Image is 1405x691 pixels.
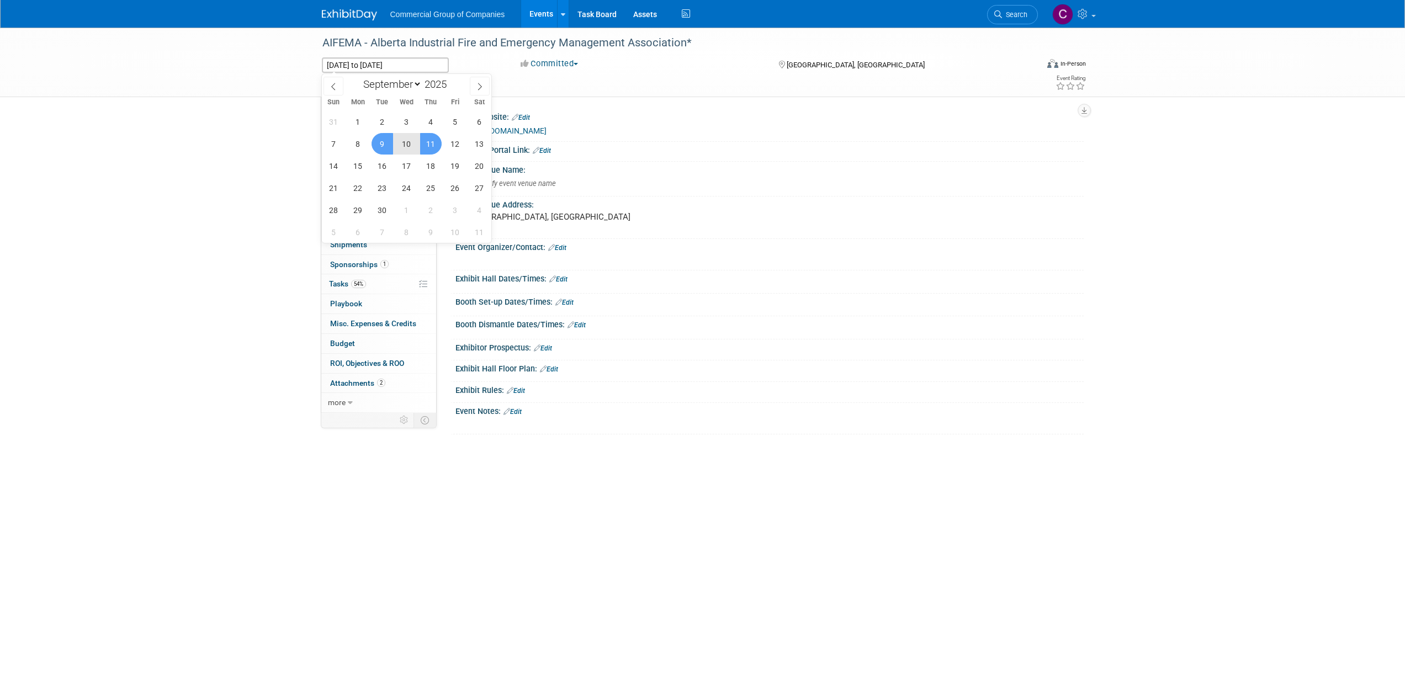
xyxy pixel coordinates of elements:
[468,179,556,188] span: Specify event venue name
[568,321,586,329] a: Edit
[455,316,1084,331] div: Booth Dismantle Dates/Times:
[534,344,552,352] a: Edit
[347,221,369,243] span: October 6, 2025
[444,221,466,243] span: October 10, 2025
[358,77,422,91] select: Month
[347,133,369,155] span: September 8, 2025
[321,156,436,175] a: Travel Reservations3
[469,199,490,221] span: October 4, 2025
[323,177,344,199] span: September 21, 2025
[346,99,370,106] span: Mon
[444,133,466,155] span: September 12, 2025
[469,155,490,177] span: September 20, 2025
[351,280,366,288] span: 54%
[322,57,449,73] input: Event Start Date - End Date
[347,111,369,132] span: September 1, 2025
[1056,76,1085,81] div: Event Rating
[321,116,436,136] a: Booth
[329,279,366,288] span: Tasks
[444,199,466,221] span: October 3, 2025
[469,111,490,132] span: September 6, 2025
[396,177,417,199] span: September 24, 2025
[321,235,436,254] a: Shipments
[455,339,1084,354] div: Exhibitor Prospectus:
[321,215,436,235] a: Giveaways1
[330,379,385,387] span: Attachments
[321,97,436,116] a: Event Information
[1052,4,1073,25] img: Cole Mattern
[323,199,344,221] span: September 28, 2025
[322,99,346,106] span: Sun
[380,260,389,268] span: 1
[455,162,1084,176] div: Event Venue Name:
[540,365,558,373] a: Edit
[323,111,344,132] span: August 31, 2025
[319,33,1021,53] div: AIFEMA - Alberta Industrial Fire and Emergency Management Association*
[973,57,1086,74] div: Event Format
[418,99,443,106] span: Thu
[444,177,466,199] span: September 26, 2025
[455,270,1084,285] div: Exhibit Hall Dates/Times:
[555,299,574,306] a: Edit
[443,99,467,106] span: Fri
[467,99,491,106] span: Sat
[347,155,369,177] span: September 15, 2025
[372,155,393,177] span: September 16, 2025
[444,155,466,177] span: September 19, 2025
[322,9,377,20] img: ExhibitDay
[1047,59,1058,68] img: Format-Inperson.png
[396,199,417,221] span: October 1, 2025
[444,111,466,132] span: September 5, 2025
[347,199,369,221] span: September 29, 2025
[330,339,355,348] span: Budget
[321,274,436,294] a: Tasks54%
[372,177,393,199] span: September 23, 2025
[372,111,393,132] span: September 2, 2025
[396,133,417,155] span: September 10, 2025
[321,255,436,274] a: Sponsorships1
[396,221,417,243] span: October 8, 2025
[469,133,490,155] span: September 13, 2025
[987,5,1038,24] a: Search
[323,133,344,155] span: September 7, 2025
[321,374,436,393] a: Attachments2
[469,177,490,199] span: September 27, 2025
[548,244,566,252] a: Edit
[420,111,442,132] span: September 4, 2025
[1002,10,1027,19] span: Search
[330,260,389,269] span: Sponsorships
[455,142,1084,156] div: Exhibitor Portal Link:
[321,334,436,353] a: Budget
[455,294,1084,308] div: Booth Set-up Dates/Times:
[455,382,1084,396] div: Exhibit Rules:
[455,403,1084,417] div: Event Notes:
[455,196,1084,210] div: Event Venue Address:
[517,58,582,70] button: Committed
[503,408,522,416] a: Edit
[330,319,416,328] span: Misc. Expenses & Credits
[321,393,436,412] a: more
[390,10,505,19] span: Commercial Group of Companies
[395,413,414,427] td: Personalize Event Tab Strip
[377,379,385,387] span: 2
[533,147,551,155] a: Edit
[396,111,417,132] span: September 3, 2025
[507,387,525,395] a: Edit
[549,275,568,283] a: Edit
[372,221,393,243] span: October 7, 2025
[420,155,442,177] span: September 18, 2025
[321,195,436,215] a: Trucks & Equipment
[420,221,442,243] span: October 9, 2025
[330,299,362,308] span: Playbook
[512,114,530,121] a: Edit
[455,109,1084,123] div: Event Website:
[330,359,404,368] span: ROI, Objectives & ROO
[787,61,925,69] span: [GEOGRAPHIC_DATA], [GEOGRAPHIC_DATA]
[372,133,393,155] span: September 9, 2025
[413,413,436,427] td: Toggle Event Tabs
[394,99,418,106] span: Wed
[1060,60,1086,68] div: In-Person
[455,239,1084,253] div: Event Organizer/Contact:
[323,221,344,243] span: October 5, 2025
[347,177,369,199] span: September 22, 2025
